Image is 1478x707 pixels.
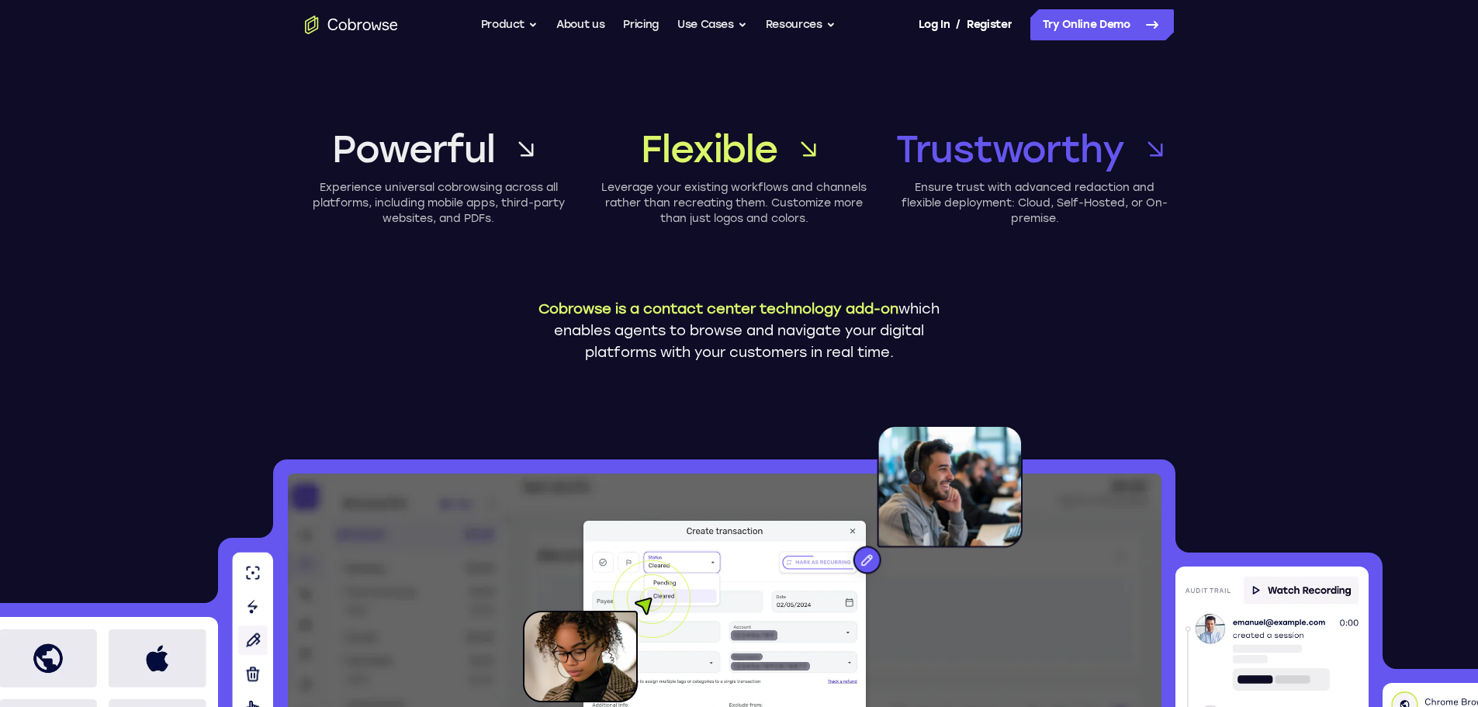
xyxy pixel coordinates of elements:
[538,300,898,317] span: Cobrowse is a contact center technology add-on
[601,124,868,174] a: Flexible
[896,124,1174,174] a: Trustworthy
[305,124,573,174] a: Powerful
[623,9,659,40] a: Pricing
[556,9,604,40] a: About us
[782,425,1023,590] img: An agent with a headset
[526,298,953,363] p: which enables agents to browse and navigate your digital platforms with your customers in real time.
[967,9,1012,40] a: Register
[766,9,836,40] button: Resources
[896,124,1124,174] span: Trustworthy
[919,9,950,40] a: Log In
[481,9,538,40] button: Product
[896,180,1174,227] p: Ensure trust with advanced redaction and flexible deployment: Cloud, Self-Hosted, or On-premise.
[305,180,573,227] p: Experience universal cobrowsing across all platforms, including mobile apps, third-party websites...
[1030,9,1174,40] a: Try Online Demo
[305,16,398,34] a: Go to the home page
[677,9,747,40] button: Use Cases
[332,124,494,174] span: Powerful
[601,180,868,227] p: Leverage your existing workflows and channels rather than recreating them. Customize more than ju...
[523,560,691,702] img: A customer holding their phone
[641,124,777,174] span: Flexible
[956,16,961,34] span: /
